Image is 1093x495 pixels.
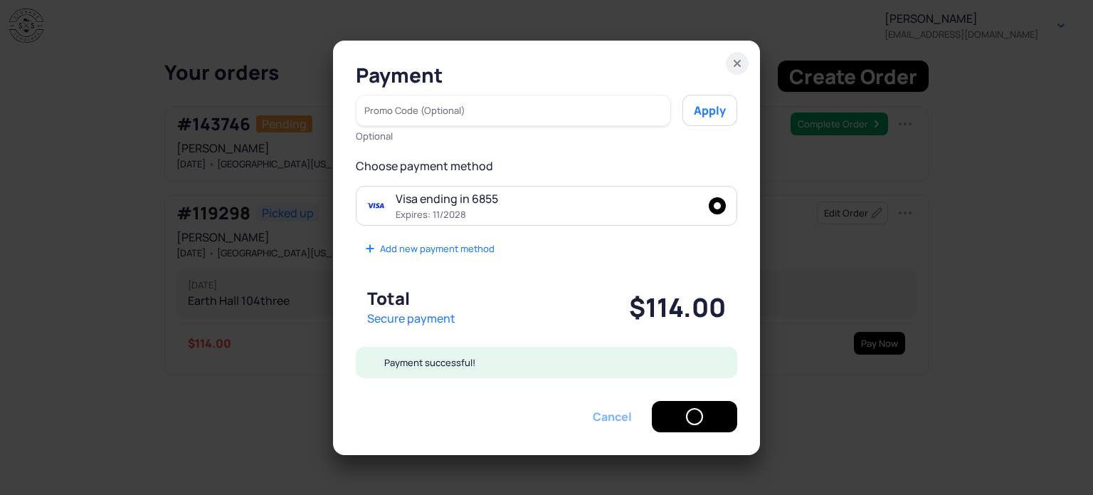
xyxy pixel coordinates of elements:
[356,237,503,260] button: Add new payment method
[367,288,455,327] div: Total
[652,401,737,432] button: Pay Now
[356,129,671,143] div: Optional
[682,95,737,126] button: Apply
[384,355,729,370] div: Payment successful!
[629,293,726,322] span: $114.00
[356,63,737,86] h2: Payment
[356,157,737,174] div: Choose payment method
[396,192,498,220] div: Visa ending in 6855
[364,237,495,260] span: Add new payment method
[726,52,749,75] button: Close
[396,209,498,220] div: Expires: 11/2028
[367,310,455,327] span: Secure payment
